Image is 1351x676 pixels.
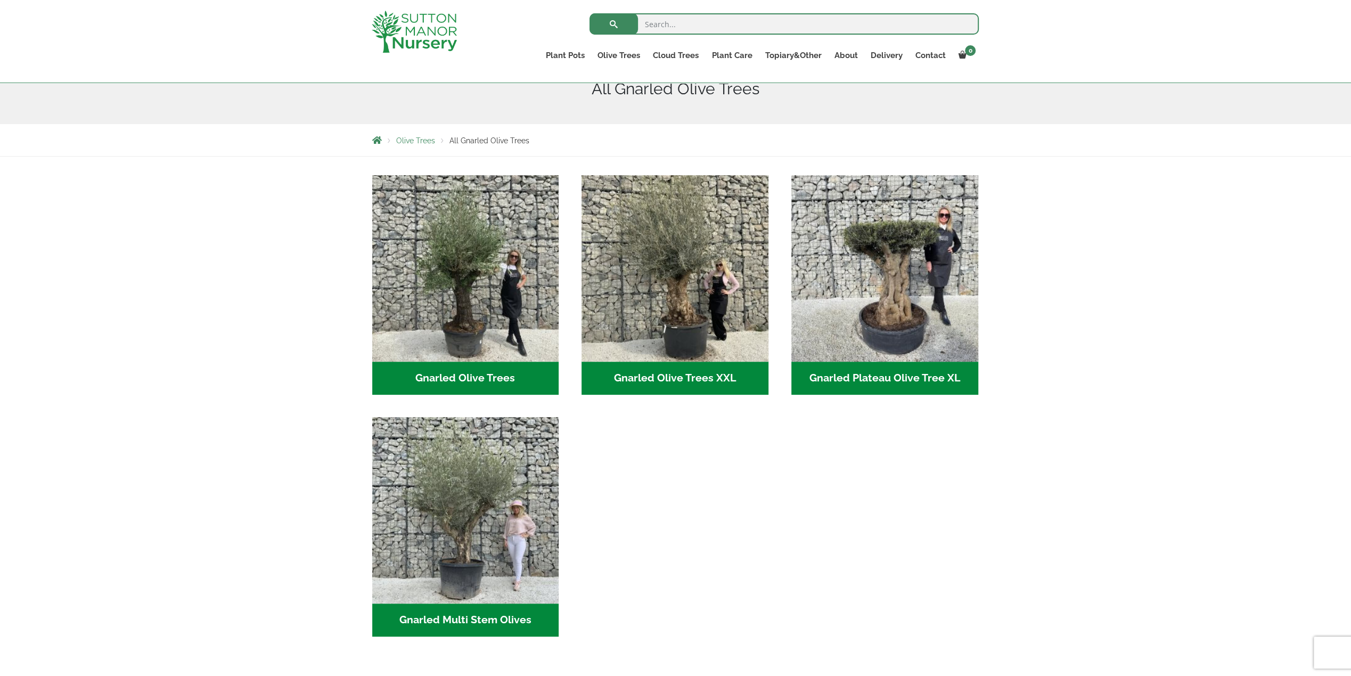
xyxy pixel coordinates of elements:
[791,175,978,395] a: Visit product category Gnarled Plateau Olive Tree XL
[372,79,979,99] h1: All Gnarled Olive Trees
[589,13,979,35] input: Search...
[372,417,559,604] img: Gnarled Multi Stem Olives
[705,48,758,63] a: Plant Care
[582,175,768,395] a: Visit product category Gnarled Olive Trees XXL
[372,175,559,362] img: Gnarled Olive Trees
[582,362,768,395] h2: Gnarled Olive Trees XXL
[791,362,978,395] h2: Gnarled Plateau Olive Tree XL
[791,175,978,362] img: Gnarled Plateau Olive Tree XL
[646,48,705,63] a: Cloud Trees
[372,604,559,637] h2: Gnarled Multi Stem Olives
[828,48,864,63] a: About
[591,48,646,63] a: Olive Trees
[952,48,979,63] a: 0
[582,175,768,362] img: Gnarled Olive Trees XXL
[372,136,979,144] nav: Breadcrumbs
[372,362,559,395] h2: Gnarled Olive Trees
[864,48,908,63] a: Delivery
[539,48,591,63] a: Plant Pots
[758,48,828,63] a: Topiary&Other
[449,136,529,145] span: All Gnarled Olive Trees
[372,11,457,53] img: logo
[908,48,952,63] a: Contact
[396,136,435,145] a: Olive Trees
[372,417,559,637] a: Visit product category Gnarled Multi Stem Olives
[372,175,559,395] a: Visit product category Gnarled Olive Trees
[965,45,976,56] span: 0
